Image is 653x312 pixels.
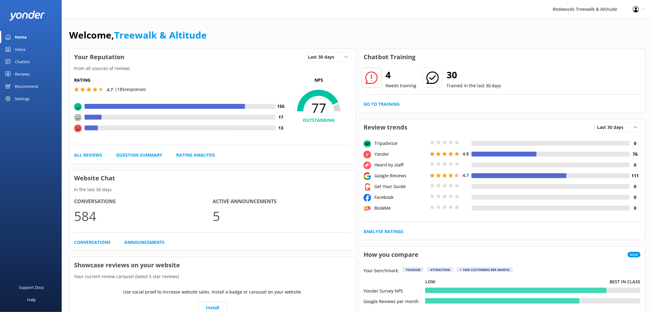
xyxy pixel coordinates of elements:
[447,82,501,89] p: Trained in the last 30 days
[9,10,45,21] img: yonder-white-logo.png
[114,29,207,41] a: Treewalk & Altitude
[69,170,356,186] h3: Website Chat
[19,281,44,294] div: Support Docs
[364,288,425,293] div: Yonder Survey NPS
[115,86,146,93] p: | 185 responses
[74,198,213,206] h4: Conversations
[69,28,207,43] h1: Welcome,
[364,101,400,108] a: Go to Training
[630,172,641,179] h4: 111
[373,162,428,168] div: Heard by staff
[286,117,351,124] h4: OUTSTANDING
[373,151,428,158] div: Yonder
[630,162,641,168] h4: 0
[630,151,641,158] h4: 76
[630,183,641,190] h4: 0
[286,100,351,116] span: 77
[385,68,416,82] h2: 4
[74,152,102,158] a: All Reviews
[15,92,30,105] div: Settings
[107,87,113,92] span: 4.7
[628,252,641,257] span: New
[15,68,30,80] div: Reviews
[630,140,641,147] h4: 0
[610,278,641,285] p: Best in class
[359,119,412,135] h3: Review trends
[359,49,420,65] h3: Chatbot Training
[15,31,27,43] div: Home
[364,267,399,275] p: Your benchmark:
[286,77,351,84] p: NPS
[74,77,286,84] h5: Rating
[373,183,428,190] div: Get Your Guide
[74,206,213,226] p: 584
[630,205,641,211] h4: 0
[69,49,129,65] h3: Your Reputation
[463,151,469,157] span: 4.8
[276,125,286,131] h4: 13
[74,239,110,246] a: Conversations
[69,65,356,72] p: From all sources of reviews
[176,152,215,158] a: Rating Analysis
[447,68,501,82] h2: 30
[373,140,428,147] div: Tripadvisor
[116,152,162,158] a: Question Summary
[276,114,286,121] h4: 17
[373,172,428,179] div: Google Reviews
[69,273,356,280] p: Your current review carousel (latest 5 star reviews)
[373,205,428,211] div: BookMe
[427,267,453,272] div: Attraction
[27,294,36,306] div: Help
[463,172,469,178] span: 4.7
[213,206,351,226] p: 5
[15,80,38,92] div: Recommend
[597,124,627,131] span: Last 30 days
[630,194,641,201] h4: 0
[364,228,403,235] a: Analyse Ratings
[457,267,513,272] div: > 1000 customers per month
[373,194,428,201] div: Facebook
[213,198,351,206] h4: Active Announcements
[359,247,423,263] h3: How you compare
[123,289,302,295] p: Use social proof to increase website sales. Install a badge or carousel on your website.
[69,186,356,193] p: In the last 30 days
[124,239,164,246] a: Announcements
[15,55,30,68] div: Chatbot
[69,257,356,273] h3: Showcase reviews on your website
[403,267,423,272] div: Tourism
[364,298,425,304] div: Google Reviews per month
[276,103,286,110] h4: 155
[425,278,435,285] p: Low
[15,43,26,55] div: Inbox
[385,82,416,89] p: Needs training
[308,54,338,60] span: Last 30 days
